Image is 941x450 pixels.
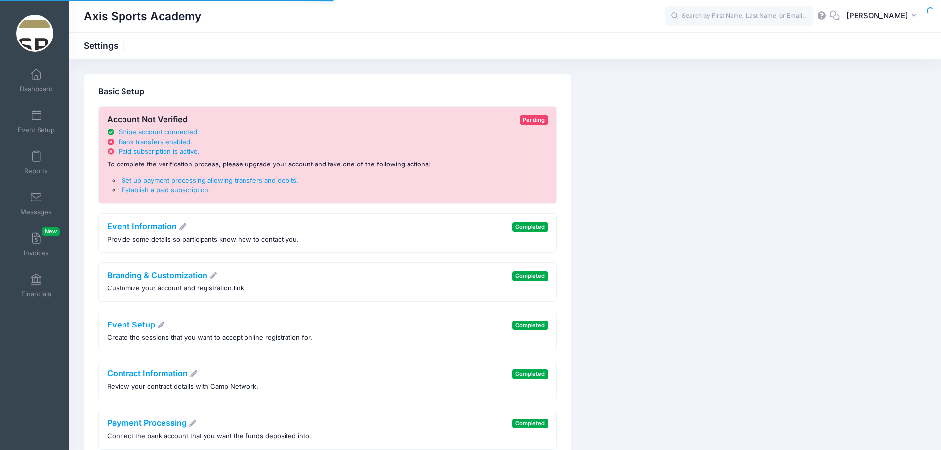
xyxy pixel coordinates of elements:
[107,235,299,245] p: Provide some details so participants know how to contact you.
[107,128,200,136] a: Stripe account connected.
[107,115,431,124] h4: Account Not Verified
[84,5,201,28] h1: Axis Sports Academy
[846,10,908,21] span: [PERSON_NAME]
[107,138,193,146] a: Bank transfers enabled.
[512,222,548,232] span: Completed
[119,147,198,155] span: Paid subscription is active
[13,268,60,303] a: Financials
[21,290,51,298] span: Financials
[13,145,60,180] a: Reports
[107,221,187,231] a: Event Information
[122,176,296,184] span: Set up payment processing allowing transfers and debits
[20,85,53,93] span: Dashboard
[120,186,210,194] a: Establish a paid subscription.
[16,15,53,52] img: Axis Sports Academy
[107,333,312,343] p: Create the sessions that you want to accept online registration for.
[24,249,49,257] span: Invoices
[42,227,60,236] span: New
[512,321,548,330] span: Completed
[107,284,246,293] p: Customize your account and registration link.
[119,128,197,136] span: Stripe account connected
[13,227,60,262] a: InvoicesNew
[512,419,548,428] span: Completed
[520,115,548,124] span: Pending
[20,208,52,216] span: Messages
[122,186,208,194] span: Establish a paid subscription
[107,431,311,441] p: Connect the bank account that you want the funds deposited into.
[13,186,60,221] a: Messages
[665,6,813,26] input: Search by First Name, Last Name, or Email...
[107,160,431,169] p: To complete the verification process, please upgrade your account and take one of the following a...
[84,41,127,51] h1: Settings
[107,368,198,378] a: Contract Information
[13,104,60,139] a: Event Setup
[98,87,557,97] h4: Basic Setup
[107,270,218,280] a: Branding & Customization
[107,320,165,329] a: Event Setup
[120,176,298,184] a: Set up payment processing allowing transfers and debits.
[512,271,548,281] span: Completed
[107,147,200,155] a: Paid subscription is active.
[840,5,926,28] button: [PERSON_NAME]
[18,126,55,134] span: Event Setup
[13,63,60,98] a: Dashboard
[24,167,48,175] span: Reports
[119,138,190,146] span: Bank transfers enabled
[107,418,197,428] a: Payment Processing
[107,382,258,392] p: Review your contract details with Camp Network.
[512,369,548,379] span: Completed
